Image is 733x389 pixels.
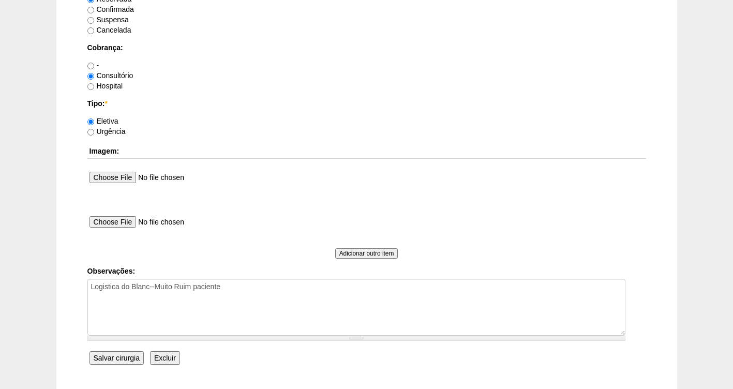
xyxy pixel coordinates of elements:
input: Confirmada [87,7,94,13]
label: Cancelada [87,26,131,34]
label: Cobrança: [87,42,646,53]
label: Tipo: [87,98,646,109]
label: Confirmada [87,5,134,13]
input: Excluir [150,351,180,365]
label: Consultório [87,71,133,80]
label: Urgência [87,127,126,136]
textarea: Logistica do Blanc--Muito Ruim paciente [87,279,625,336]
label: - [87,61,99,69]
input: Consultório [87,73,94,80]
input: Urgência [87,129,94,136]
input: Eletiva [87,118,94,125]
input: - [87,63,94,69]
th: Imagem: [87,144,646,159]
label: Observações: [87,266,646,276]
input: Hospital [87,83,94,90]
input: Adicionar outro item [335,248,398,259]
input: Salvar cirurgia [89,351,144,365]
span: Este campo é obrigatório. [104,99,107,108]
label: Suspensa [87,16,129,24]
input: Cancelada [87,27,94,34]
input: Suspensa [87,17,94,24]
label: Eletiva [87,117,118,125]
label: Hospital [87,82,123,90]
